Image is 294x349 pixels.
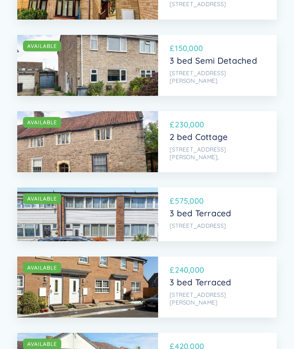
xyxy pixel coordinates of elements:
[170,264,174,276] p: £
[27,264,57,272] div: AVAILABLE
[175,264,204,276] p: 240,000
[170,291,263,306] p: [STREET_ADDRESS][PERSON_NAME]
[17,257,277,318] a: AVAILABLE£240,0003 bed Terraced[STREET_ADDRESS][PERSON_NAME]
[17,35,277,96] a: AVAILABLE£150,0003 bed Semi Detached[STREET_ADDRESS][PERSON_NAME]
[17,111,277,172] a: AVAILABLE£230,0002 bed Cottage[STREET_ADDRESS][PERSON_NAME],
[170,69,263,84] p: [STREET_ADDRESS][PERSON_NAME]
[27,195,57,202] div: AVAILABLE
[170,195,174,207] p: £
[170,119,174,130] p: £
[170,146,263,161] p: [STREET_ADDRESS][PERSON_NAME],
[175,119,204,130] p: 230,000
[27,119,57,126] div: AVAILABLE
[170,222,263,230] p: [STREET_ADDRESS]
[170,43,174,54] p: £
[170,56,263,66] p: 3 bed Semi Detached
[170,277,263,287] p: 3 bed Terraced
[17,188,277,241] a: AVAILABLE£575,0003 bed Terraced[STREET_ADDRESS]
[27,340,57,348] div: AVAILABLE
[175,195,204,207] p: 575,000
[170,132,263,142] p: 2 bed Cottage
[27,42,57,50] div: AVAILABLE
[175,43,203,54] p: 150,000
[170,208,263,218] p: 3 bed Terraced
